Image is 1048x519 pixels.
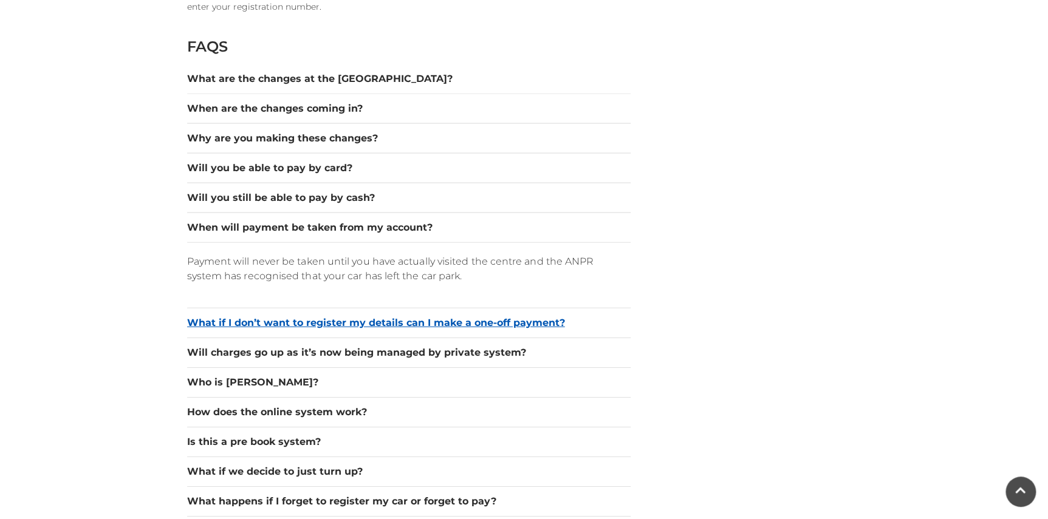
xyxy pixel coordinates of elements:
button: Will you be able to pay by card? [187,161,631,175]
button: Who is [PERSON_NAME]? [187,375,631,390]
button: Will you still be able to pay by cash? [187,191,631,205]
button: What are the changes at the [GEOGRAPHIC_DATA]? [187,72,631,86]
button: When will payment be taken from my account? [187,220,631,235]
button: How does the online system work? [187,405,631,419]
button: When are the changes coming in? [187,101,631,116]
button: What happens if I forget to register my car or forget to pay? [187,494,631,509]
button: Is this a pre book system? [187,435,631,449]
p: Payment will never be taken until you have actually visited the centre and the ANPR system has re... [187,254,631,283]
button: What if I don’t want to register my details can I make a one-off payment? [187,316,631,330]
button: Why are you making these changes? [187,131,631,146]
button: Will charges go up as it’s now being managed by private system? [187,345,631,360]
button: What if we decide to just turn up? [187,464,631,479]
h2: FAQS [187,38,631,55]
